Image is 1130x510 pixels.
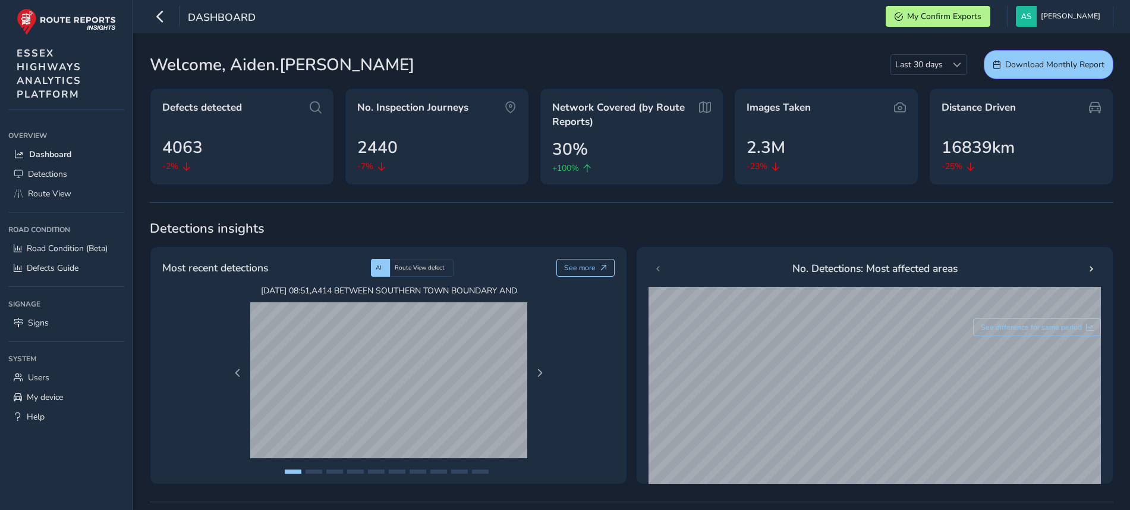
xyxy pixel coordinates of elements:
span: My Confirm Exports [907,11,981,22]
button: See more [556,259,615,277]
span: Detections insights [150,220,1113,237]
span: No. Detections: Most affected areas [792,261,958,276]
span: Route View defect [395,264,445,272]
button: Page 2 [306,470,322,474]
span: Download Monthly Report [1005,59,1104,70]
span: +100% [552,162,579,174]
button: Page 4 [347,470,364,474]
span: -25% [942,160,962,173]
span: -23% [747,160,767,173]
span: Most recent detections [162,260,268,276]
span: Signs [28,317,49,328]
span: -2% [162,160,178,173]
span: 30% [552,137,588,162]
span: 2.3M [747,135,785,160]
span: [PERSON_NAME] [1041,6,1100,27]
a: My device [8,387,124,407]
span: Network Covered (by Route Reports) [552,101,695,129]
span: 4063 [162,135,203,160]
button: Page 1 [285,470,301,474]
a: Signs [8,313,124,333]
span: [DATE] 08:51 , A414 BETWEEN SOUTHERN TOWN BOUNDARY AND [250,285,527,296]
a: Detections [8,164,124,184]
span: Route View [28,188,71,199]
span: See more [564,263,596,273]
button: Page 5 [368,470,385,474]
a: Defects Guide [8,258,124,278]
span: ESSEX HIGHWAYS ANALYTICS PLATFORM [17,46,81,101]
div: Signage [8,295,124,313]
button: Page 10 [472,470,489,474]
span: Defects Guide [27,262,78,274]
button: My Confirm Exports [886,6,990,27]
span: -7% [357,160,373,173]
button: Previous Page [229,365,246,381]
img: diamond-layout [1016,6,1037,27]
span: See difference for same period [981,323,1082,332]
a: Users [8,368,124,387]
span: No. Inspection Journeys [357,101,468,115]
button: Page 7 [410,470,426,474]
span: 2440 [357,135,398,160]
div: Road Condition [8,221,124,239]
span: Images Taken [747,101,811,115]
a: Route View [8,184,124,204]
span: My device [27,392,63,403]
button: Page 8 [430,470,447,474]
div: Overview [8,127,124,145]
button: Page 3 [326,470,343,474]
a: Road Condition (Beta) [8,239,124,258]
button: Next Page [531,365,548,381]
button: Page 6 [389,470,405,474]
div: AI [371,259,390,277]
span: Last 30 days [891,55,947,74]
span: 16839km [942,135,1015,160]
span: Users [28,372,49,383]
span: Road Condition (Beta) [27,243,108,254]
span: Distance Driven [942,101,1016,115]
span: Detections [28,168,67,180]
span: Welcome, Aiden.[PERSON_NAME] [150,52,414,77]
button: See difference for same period [973,318,1101,336]
span: Dashboard [29,149,71,160]
div: System [8,350,124,368]
button: Download Monthly Report [984,50,1113,79]
span: Defects detected [162,101,242,115]
button: Page 9 [451,470,468,474]
div: Route View defect [390,259,454,277]
button: [PERSON_NAME] [1016,6,1104,27]
span: Dashboard [188,10,256,27]
a: Dashboard [8,145,124,164]
a: Help [8,407,124,427]
span: AI [376,264,382,272]
img: rr logo [17,8,116,35]
span: Help [27,411,45,423]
